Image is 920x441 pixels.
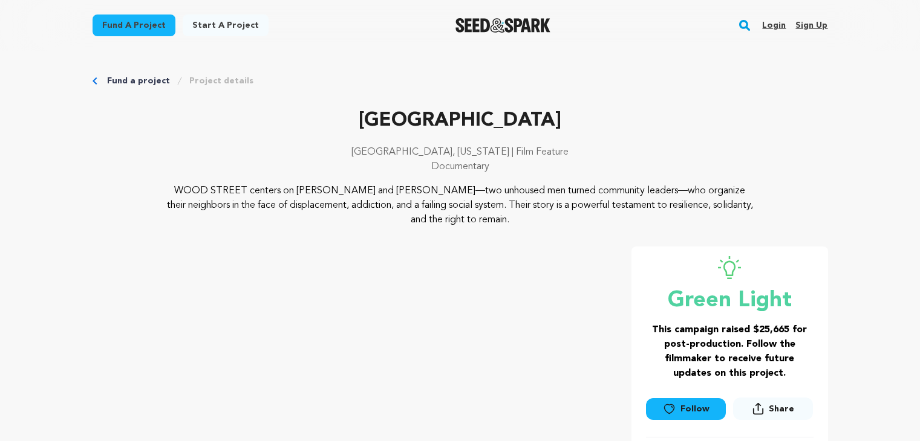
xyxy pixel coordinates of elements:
span: Share [733,398,813,425]
div: Breadcrumb [93,75,828,87]
img: Seed&Spark Logo Dark Mode [455,18,550,33]
p: WOOD STREET centers on [PERSON_NAME] and [PERSON_NAME]—two unhoused men turned community leaders—... [166,184,754,227]
a: Start a project [183,14,269,36]
a: Fund a project [107,75,170,87]
a: Login [762,16,786,35]
p: [GEOGRAPHIC_DATA], [US_STATE] | Film Feature [93,145,828,159]
a: Sign up [795,16,827,35]
p: [GEOGRAPHIC_DATA] [93,106,828,135]
span: Share [769,403,794,415]
h3: This campaign raised $25,665 for post-production. Follow the filmmaker to receive future updates ... [646,323,814,381]
a: Follow [646,398,726,420]
p: Documentary [93,159,828,174]
a: Seed&Spark Homepage [455,18,550,33]
a: Fund a project [93,14,175,36]
p: Green Light [646,289,814,313]
a: Project details [189,75,253,87]
button: Share [733,398,813,420]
